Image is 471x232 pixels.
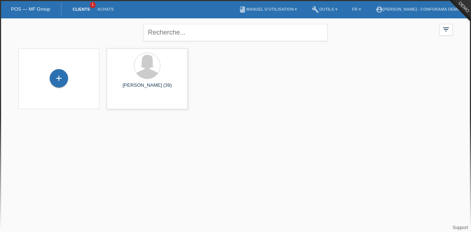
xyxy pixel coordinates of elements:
[201,82,270,94] div: [PERSON_NAME] (39)
[50,72,68,85] div: Enregistrer le client
[69,7,93,11] a: Clients
[90,2,96,8] span: 1
[219,60,225,67] i: error
[312,6,319,13] i: build
[239,6,246,13] i: book
[372,7,467,11] a: account_circle[PERSON_NAME] - Conforama Demo ▾
[144,24,327,41] input: Recherche...
[219,60,225,68] div: Non confirmé, en cours
[453,225,468,230] a: Support
[93,7,117,11] a: Achats
[348,7,365,11] a: FR ▾
[113,82,182,94] div: [PERSON_NAME] (39)
[376,6,383,13] i: account_circle
[235,7,301,11] a: bookManuel d’utilisation ▾
[308,7,341,11] a: buildOutils ▾
[11,6,50,12] a: POS — MF Group
[442,25,450,33] i: filter_list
